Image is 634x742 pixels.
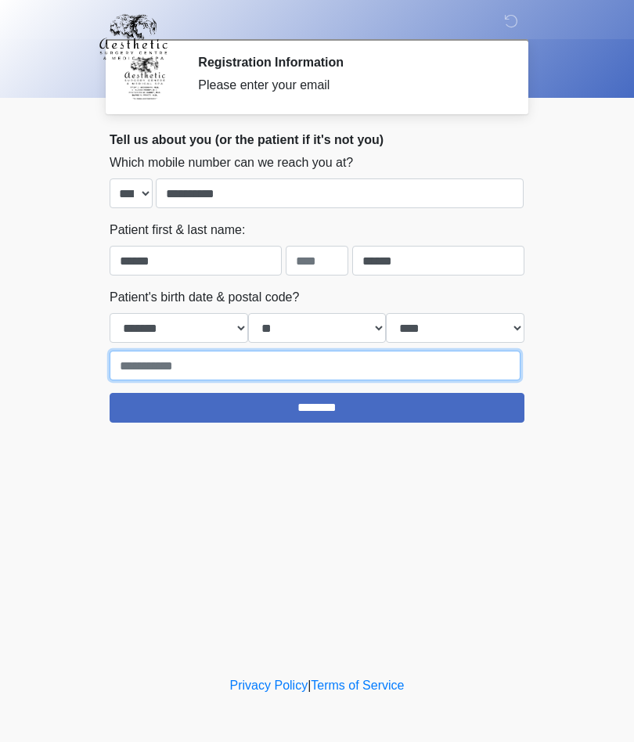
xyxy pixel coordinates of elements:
div: Please enter your email [198,76,501,95]
label: Which mobile number can we reach you at? [110,153,353,172]
a: | [308,679,311,692]
label: Patient first & last name: [110,221,245,240]
a: Privacy Policy [230,679,308,692]
img: Aesthetic Surgery Centre, PLLC Logo [94,12,173,62]
a: Terms of Service [311,679,404,692]
img: Agent Avatar [121,55,168,102]
label: Patient's birth date & postal code? [110,288,299,307]
h2: Tell us about you (or the patient if it's not you) [110,132,524,147]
